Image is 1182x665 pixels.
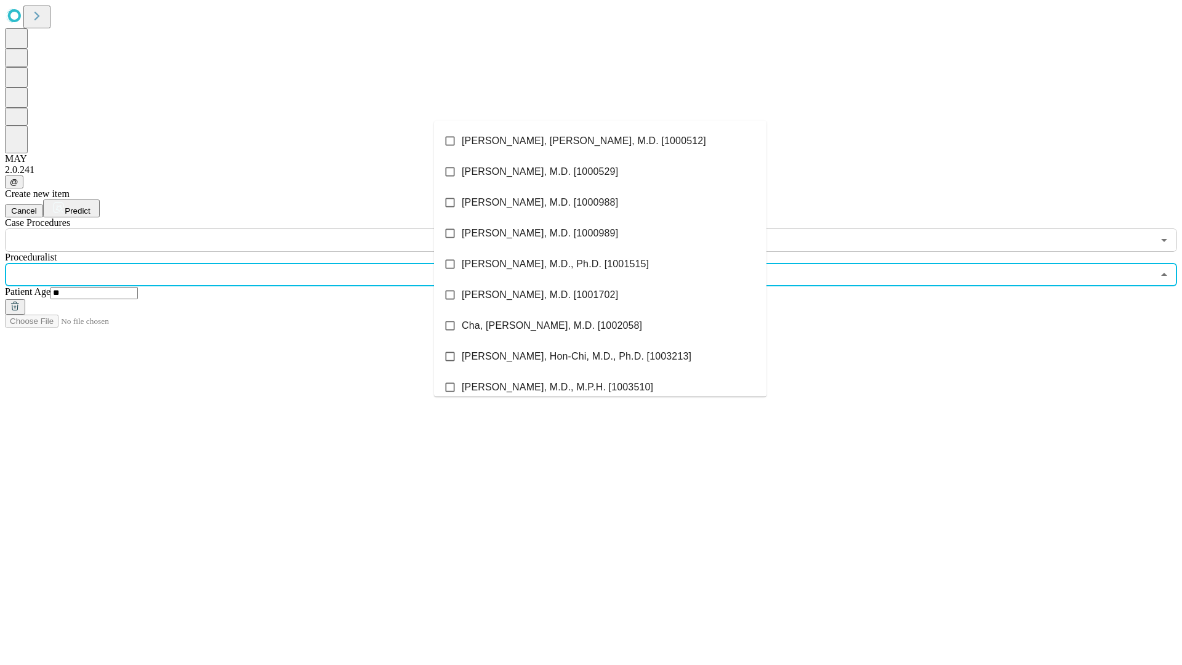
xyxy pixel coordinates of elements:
[11,206,37,216] span: Cancel
[462,134,706,148] span: [PERSON_NAME], [PERSON_NAME], M.D. [1000512]
[5,175,23,188] button: @
[5,252,57,262] span: Proceduralist
[1156,266,1173,283] button: Close
[462,164,618,179] span: [PERSON_NAME], M.D. [1000529]
[462,288,618,302] span: [PERSON_NAME], M.D. [1001702]
[65,206,90,216] span: Predict
[1156,232,1173,249] button: Open
[5,153,1177,164] div: MAY
[10,177,18,187] span: @
[5,188,70,199] span: Create new item
[462,257,649,272] span: [PERSON_NAME], M.D., Ph.D. [1001515]
[5,204,43,217] button: Cancel
[462,318,642,333] span: Cha, [PERSON_NAME], M.D. [1002058]
[462,349,691,364] span: [PERSON_NAME], Hon-Chi, M.D., Ph.D. [1003213]
[5,286,50,297] span: Patient Age
[43,199,100,217] button: Predict
[5,217,70,228] span: Scheduled Procedure
[5,164,1177,175] div: 2.0.241
[462,380,653,395] span: [PERSON_NAME], M.D., M.P.H. [1003510]
[462,195,618,210] span: [PERSON_NAME], M.D. [1000988]
[462,226,618,241] span: [PERSON_NAME], M.D. [1000989]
